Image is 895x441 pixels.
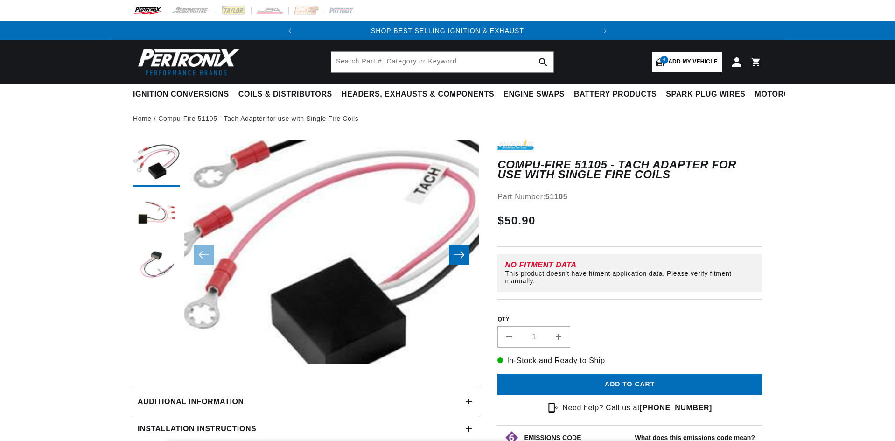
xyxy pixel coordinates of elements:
[342,90,494,99] span: Headers, Exhausts & Components
[668,57,718,66] span: Add my vehicle
[449,245,469,265] button: Slide right
[371,27,524,35] a: SHOP BEST SELLING IGNITION & EXHAUST
[133,46,240,78] img: Pertronix
[497,191,762,203] div: Part Number:
[238,90,332,99] span: Coils & Distributors
[497,315,762,323] label: QTY
[133,90,229,99] span: Ignition Conversions
[569,84,661,105] summary: Battery Products
[660,56,668,64] span: 4
[661,84,750,105] summary: Spark Plug Wires
[666,90,745,99] span: Spark Plug Wires
[497,374,762,395] button: Add to cart
[234,84,337,105] summary: Coils & Distributors
[755,90,811,99] span: Motorcycle
[133,84,234,105] summary: Ignition Conversions
[505,261,758,269] div: No Fitment Data
[652,52,722,72] a: 4Add my vehicle
[299,26,596,36] div: Announcement
[194,245,214,265] button: Slide left
[497,355,762,367] p: In-Stock and Ready to Ship
[133,192,180,238] button: Load image 2 in gallery view
[497,212,535,229] span: $50.90
[640,404,712,412] a: [PHONE_NUMBER]
[533,52,553,72] button: search button
[574,90,657,99] span: Battery Products
[133,140,479,369] media-gallery: Gallery Viewer
[133,113,152,124] a: Home
[299,26,596,36] div: 1 of 2
[596,21,615,40] button: Translation missing: en.sections.announcements.next_announcement
[499,84,569,105] summary: Engine Swaps
[133,140,180,187] button: Load image 1 in gallery view
[280,21,299,40] button: Translation missing: en.sections.announcements.previous_announcement
[750,84,815,105] summary: Motorcycle
[158,113,358,124] a: Compu-Fire 51105 - Tach Adapter for use with Single Fire Coils
[337,84,499,105] summary: Headers, Exhausts & Components
[110,21,785,40] slideshow-component: Translation missing: en.sections.announcements.announcement_bar
[545,193,568,201] strong: 51105
[562,402,712,414] p: Need help? Call us at
[138,423,256,435] h2: Installation instructions
[505,270,758,285] div: This product doesn't have fitment application data. Please verify fitment manually.
[133,243,180,290] button: Load image 3 in gallery view
[503,90,565,99] span: Engine Swaps
[133,388,479,415] summary: Additional information
[331,52,553,72] input: Search Part #, Category or Keyword
[497,160,762,179] h1: Compu-Fire 51105 - Tach Adapter for use with Single Fire Coils
[133,113,762,124] nav: breadcrumbs
[138,396,244,408] h2: Additional information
